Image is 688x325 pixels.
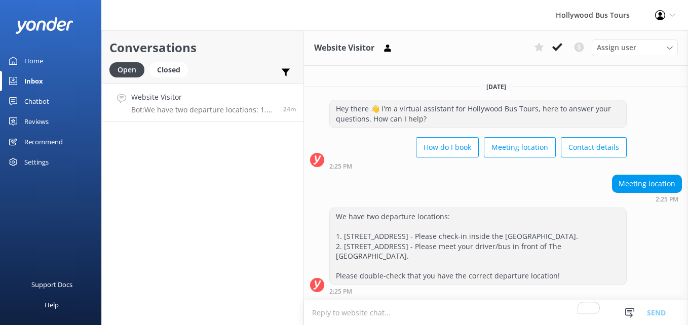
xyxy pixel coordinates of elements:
[102,84,303,121] a: Website VisitorBot:We have two departure locations: 1. [STREET_ADDRESS] - Please check-in inside ...
[149,62,188,77] div: Closed
[330,100,626,127] div: Hey there 👋 I'm a virtual assistant for Hollywood Bus Tours, here to answer your questions. How c...
[24,132,63,152] div: Recommend
[24,111,49,132] div: Reviews
[109,38,296,57] h2: Conversations
[314,42,374,55] h3: Website Visitor
[149,64,193,75] a: Closed
[330,208,626,285] div: We have two departure locations: 1. [STREET_ADDRESS] - Please check-in inside the [GEOGRAPHIC_DAT...
[597,42,636,53] span: Assign user
[592,39,678,56] div: Assign User
[15,17,73,34] img: yonder-white-logo.png
[613,175,681,192] div: Meeting location
[109,64,149,75] a: Open
[484,137,556,157] button: Meeting location
[480,83,512,91] span: [DATE]
[561,137,627,157] button: Contact details
[416,137,479,157] button: How do I book
[329,162,627,170] div: Sep 29 2025 02:25pm (UTC -07:00) America/Tijuana
[304,300,688,325] textarea: To enrich screen reader interactions, please activate Accessibility in Grammarly extension settings
[329,288,627,295] div: Sep 29 2025 02:25pm (UTC -07:00) America/Tijuana
[31,274,72,295] div: Support Docs
[109,62,144,77] div: Open
[329,164,352,170] strong: 2:25 PM
[612,195,682,202] div: Sep 29 2025 02:25pm (UTC -07:00) America/Tijuana
[24,71,43,91] div: Inbox
[24,152,49,172] div: Settings
[329,289,352,295] strong: 2:25 PM
[45,295,59,315] div: Help
[131,105,276,114] p: Bot: We have two departure locations: 1. [STREET_ADDRESS] - Please check-in inside the [GEOGRAPHI...
[24,91,49,111] div: Chatbot
[131,92,276,103] h4: Website Visitor
[24,51,43,71] div: Home
[656,196,678,202] strong: 2:25 PM
[283,105,296,113] span: Sep 29 2025 02:25pm (UTC -07:00) America/Tijuana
